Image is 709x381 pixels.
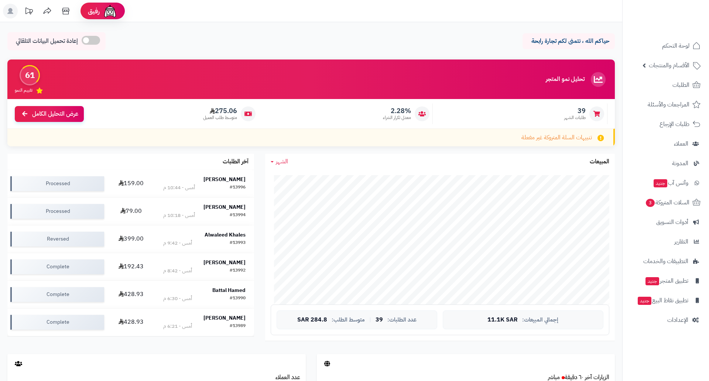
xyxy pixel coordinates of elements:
[564,107,586,115] span: 39
[163,184,195,191] div: أمس - 10:44 م
[645,197,689,208] span: السلات المتروكة
[163,323,192,330] div: أمس - 6:21 م
[10,176,104,191] div: Processed
[103,4,117,18] img: ai-face.png
[383,115,411,121] span: معدل تكرار الشراء
[648,99,689,110] span: المراجعات والأسئلة
[163,295,192,302] div: أمس - 6:30 م
[230,295,246,302] div: #13990
[271,157,288,166] a: الشهر
[645,277,659,285] span: جديد
[203,176,246,183] strong: [PERSON_NAME]
[643,256,688,266] span: التطبيقات والخدمات
[546,76,585,83] h3: تحليل نمو المتجر
[627,174,705,192] a: وآتس آبجديد
[627,292,705,309] a: تطبيق نقاط البيعجديد
[297,317,327,323] span: 284.8 SAR
[212,286,246,294] strong: Battal Hamed
[627,311,705,329] a: الإعدادات
[107,225,155,253] td: 399.00
[203,259,246,266] strong: [PERSON_NAME]
[16,37,78,45] span: إعادة تحميل البيانات التلقائي
[659,20,702,35] img: logo-2.png
[230,184,246,191] div: #13996
[10,232,104,246] div: Reversed
[660,119,689,129] span: طلبات الإرجاع
[230,267,246,275] div: #13992
[672,158,688,169] span: المدونة
[230,212,246,219] div: #13994
[656,217,688,227] span: أدوات التسويق
[590,159,609,165] h3: المبيعات
[223,159,249,165] h3: آخر الطلبات
[627,115,705,133] a: طلبات الإرجاع
[487,317,518,323] span: 11.1K SAR
[107,281,155,308] td: 428.93
[627,154,705,172] a: المدونة
[522,317,558,323] span: إجمالي المبيعات:
[163,267,192,275] div: أمس - 8:42 م
[638,297,651,305] span: جديد
[205,231,246,239] strong: Alwaleed Khales
[649,60,689,71] span: الأقسام والمنتجات
[163,239,192,247] div: أمس - 9:42 م
[20,4,38,20] a: تحديثات المنصة
[203,115,237,121] span: متوسط طلب العميل
[672,80,689,90] span: الطلبات
[627,135,705,153] a: العملاء
[383,107,411,115] span: 2.28%
[521,133,592,142] span: تنبيهات السلة المتروكة غير مفعلة
[10,315,104,330] div: Complete
[662,41,689,51] span: لوحة التحكم
[276,157,288,166] span: الشهر
[107,309,155,336] td: 428.93
[332,317,365,323] span: متوسط الطلب:
[674,237,688,247] span: التقارير
[653,178,688,188] span: وآتس آب
[10,204,104,219] div: Processed
[203,203,246,211] strong: [PERSON_NAME]
[163,212,195,219] div: أمس - 10:18 م
[667,315,688,325] span: الإعدادات
[15,87,32,93] span: تقييم النمو
[203,107,237,115] span: 275.06
[528,37,609,45] p: حياكم الله ، نتمنى لكم تجارة رابحة
[627,76,705,94] a: الطلبات
[627,96,705,113] a: المراجعات والأسئلة
[10,259,104,274] div: Complete
[203,314,246,322] strong: [PERSON_NAME]
[107,253,155,280] td: 192.43
[627,37,705,55] a: لوحة التحكم
[230,323,246,330] div: #13989
[674,139,688,149] span: العملاء
[646,199,655,207] span: 3
[107,170,155,197] td: 159.00
[107,198,155,225] td: 79.00
[627,252,705,270] a: التطبيقات والخدمات
[645,276,688,286] span: تطبيق المتجر
[627,213,705,231] a: أدوات التسويق
[654,179,667,187] span: جديد
[15,106,84,122] a: عرض التحليل الكامل
[637,295,688,306] span: تطبيق نقاط البيع
[387,317,417,323] span: عدد الطلبات:
[32,110,78,118] span: عرض التحليل الكامل
[564,115,586,121] span: طلبات الشهر
[230,239,246,247] div: #13993
[369,317,371,323] span: |
[627,233,705,251] a: التقارير
[88,7,100,16] span: رفيق
[10,287,104,302] div: Complete
[627,272,705,290] a: تطبيق المتجرجديد
[376,317,383,323] span: 39
[627,194,705,211] a: السلات المتروكة3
